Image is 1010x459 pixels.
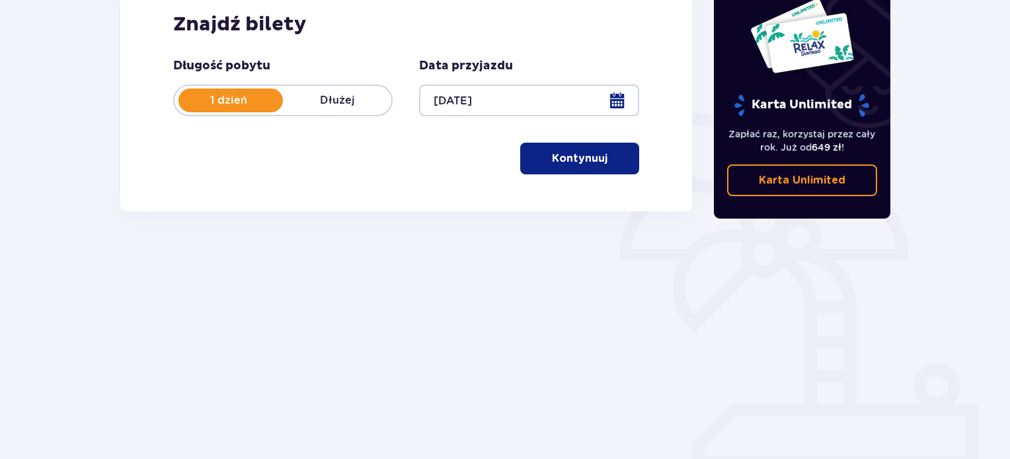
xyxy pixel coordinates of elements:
[552,151,607,166] p: Kontynuuj
[175,93,283,108] p: 1 dzień
[727,164,878,196] a: Karta Unlimited
[733,94,871,117] p: Karta Unlimited
[812,142,841,153] span: 649 zł
[173,58,270,74] p: Długość pobytu
[419,58,513,74] p: Data przyjazdu
[173,12,639,37] h2: Znajdź bilety
[727,127,878,154] p: Zapłać raz, korzystaj przez cały rok. Już od !
[759,173,845,188] p: Karta Unlimited
[283,93,391,108] p: Dłużej
[520,143,639,174] button: Kontynuuj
